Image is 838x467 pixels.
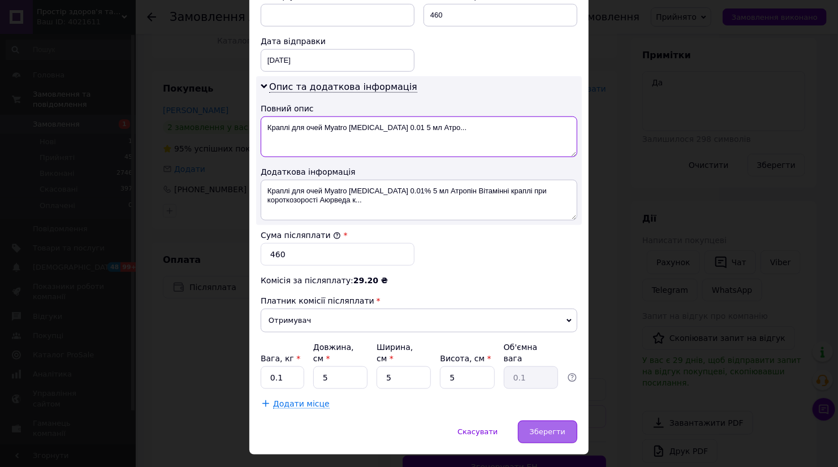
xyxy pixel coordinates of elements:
[273,399,330,409] span: Додати місце
[261,231,341,240] label: Сума післяплати
[377,343,413,363] label: Ширина, см
[261,180,577,220] textarea: Краплі для очей Myatro [MEDICAL_DATA] 0.01% 5 мл Атропін Вітамінні краплі при короткозорості Аюрв...
[457,427,498,436] span: Скасувати
[261,354,300,363] label: Вага, кг
[261,36,414,47] div: Дата відправки
[261,275,577,286] div: Комісія за післяплату:
[261,166,577,178] div: Додаткова інформація
[504,341,558,364] div: Об'ємна вага
[440,354,491,363] label: Висота, см
[530,427,565,436] span: Зберегти
[353,276,388,285] span: 29.20 ₴
[313,343,354,363] label: Довжина, см
[269,81,417,93] span: Опис та додаткова інформація
[261,103,577,114] div: Повний опис
[261,296,374,305] span: Платник комісії післяплати
[261,309,577,332] span: Отримувач
[261,116,577,157] textarea: Краплі для очей Myatro [MEDICAL_DATA] 0.01 5 мл Атро...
